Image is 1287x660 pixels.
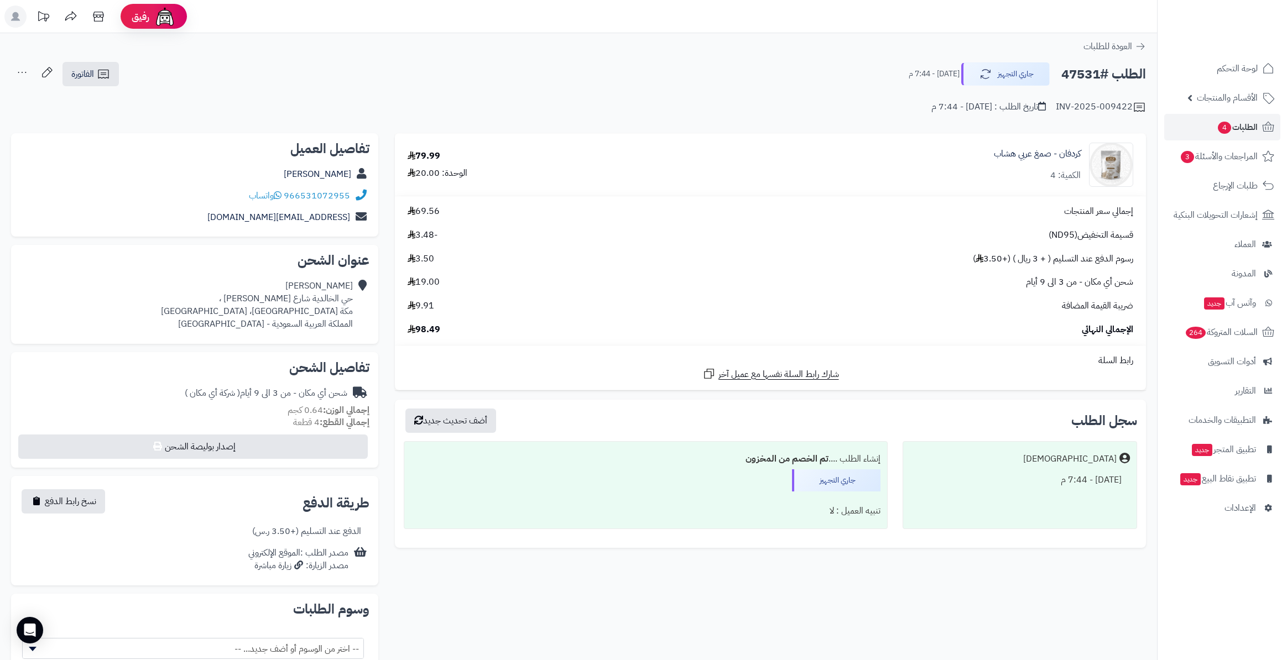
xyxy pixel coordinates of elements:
[411,500,880,522] div: تنبيه العميل : لا
[1056,101,1146,114] div: INV-2025-009422
[408,253,434,265] span: 3.50
[132,10,149,23] span: رفيق
[20,361,369,374] h2: تفاصيل الشحن
[1164,378,1280,404] a: التقارير
[1026,276,1133,289] span: شحن أي مكان - من 3 الى 9 أيام
[1186,327,1206,339] span: 264
[1164,202,1280,228] a: إشعارات التحويلات البنكية
[961,62,1050,86] button: جاري التجهيز
[161,280,353,330] div: [PERSON_NAME] حي الخالدية شارع [PERSON_NAME] ، مكة [GEOGRAPHIC_DATA]، [GEOGRAPHIC_DATA] المملكة ا...
[1179,471,1256,486] span: تطبيق نقاط البيع
[1164,290,1280,316] a: وآتس آبجديد
[408,300,434,312] span: 9.91
[973,253,1133,265] span: رسوم الدفع عند التسليم ( + 3 ريال ) (+3.50 )
[1090,143,1133,187] img: karpro1-90x90.jpg
[1062,300,1133,312] span: ضريبة القيمة المضافة
[408,229,437,242] span: -3.48
[1180,149,1258,164] span: المراجعات والأسئلة
[17,617,43,643] div: Open Intercom Messenger
[411,448,880,470] div: إنشاء الطلب ....
[1232,266,1256,281] span: المدونة
[1164,407,1280,433] a: التطبيقات والخدمات
[284,167,351,181] a: [PERSON_NAME]
[1164,348,1280,375] a: أدوات التسويق
[399,354,1142,367] div: رابط السلة
[408,167,467,180] div: الوحدة: 20.00
[1217,119,1258,135] span: الطلبات
[408,205,440,218] span: 69.56
[702,367,839,381] a: شارك رابط السلة نفسها مع عميل آخر
[1164,436,1280,463] a: تطبيق المتجرجديد
[1235,383,1256,399] span: التقارير
[1189,412,1256,428] span: التطبيقات والخدمات
[1164,260,1280,287] a: المدونة
[71,67,94,81] span: الفاتورة
[1208,354,1256,369] span: أدوات التسويق
[1164,172,1280,199] a: طلبات الإرجاع
[910,469,1130,491] div: [DATE] - 7:44 م
[1181,151,1194,163] span: 3
[249,189,282,202] a: واتساب
[746,452,829,465] b: تم الخصم من المخزون
[1234,237,1256,252] span: العملاء
[320,416,369,429] strong: إجمالي القطع:
[909,69,960,80] small: [DATE] - 7:44 م
[20,142,369,155] h2: تفاصيل العميل
[284,189,350,202] a: 966531072955
[408,323,440,336] span: 98.49
[18,434,368,459] button: إصدار بوليصة الشحن
[931,101,1046,113] div: تاريخ الطلب : [DATE] - 7:44 م
[1225,500,1256,516] span: الإعدادات
[1083,40,1132,53] span: العودة للطلبات
[405,408,496,433] button: أضف تحديث جديد
[248,559,348,572] div: مصدر الزيارة: زيارة مباشرة
[1191,442,1256,457] span: تطبيق المتجر
[185,387,347,400] div: شحن أي مكان - من 3 الى 9 أيام
[62,62,119,86] a: الفاتورة
[1180,473,1201,485] span: جديد
[1049,229,1133,242] span: قسيمة التخفيض(ND95)
[1185,324,1258,340] span: السلات المتروكة
[994,148,1081,160] a: كردفان - صمغ عربي هشاب
[1212,29,1276,53] img: logo-2.png
[29,6,57,30] a: تحديثات المنصة
[1061,63,1146,86] h2: الطلب #47531
[1204,297,1225,310] span: جديد
[45,495,96,508] span: نسخ رابط الدفع
[1164,495,1280,521] a: الإعدادات
[23,638,363,659] span: -- اختر من الوسوم أو أضف جديد... --
[718,368,839,381] span: شارك رابط السلة نفسها مع عميل آخر
[1217,61,1258,76] span: لوحة التحكم
[1064,205,1133,218] span: إجمالي سعر المنتجات
[20,603,369,616] h2: وسوم الطلبات
[1174,207,1258,223] span: إشعارات التحويلات البنكية
[1083,40,1146,53] a: العودة للطلبات
[22,489,105,514] button: نسخ رابط الدفع
[1023,453,1117,465] div: [DEMOGRAPHIC_DATA]
[1203,295,1256,311] span: وآتس آب
[1050,169,1081,182] div: الكمية: 4
[207,211,350,224] a: [EMAIL_ADDRESS][DOMAIN_NAME]
[20,254,369,267] h2: عنوان الشحن
[154,6,176,28] img: ai-face.png
[1164,231,1280,258] a: العملاء
[323,404,369,417] strong: إجمالي الوزن:
[22,638,364,659] span: -- اختر من الوسوم أو أضف جديد... --
[1164,114,1280,140] a: الطلبات4
[288,404,369,417] small: 0.64 كجم
[1164,143,1280,170] a: المراجعات والأسئلة3
[408,276,440,289] span: 19.00
[1071,414,1137,427] h3: سجل الطلب
[252,525,361,538] div: الدفع عند التسليم (+3.50 ر.س)
[792,469,880,491] div: جاري التجهيز
[1164,55,1280,82] a: لوحة التحكم
[1082,323,1133,336] span: الإجمالي النهائي
[248,547,348,572] div: مصدر الطلب :الموقع الإلكتروني
[185,386,240,400] span: ( شركة أي مكان )
[1218,122,1231,134] span: 4
[1192,444,1212,456] span: جديد
[1197,90,1258,106] span: الأقسام والمنتجات
[293,416,369,429] small: 4 قطعة
[408,150,440,163] div: 79.99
